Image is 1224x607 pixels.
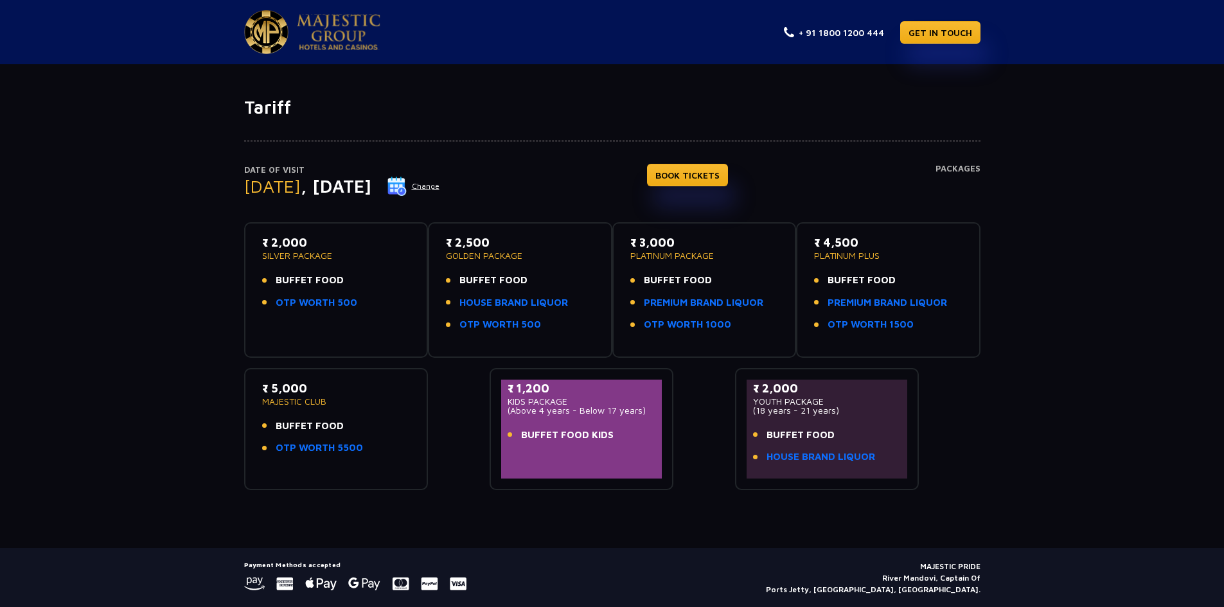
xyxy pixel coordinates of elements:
[767,450,875,464] a: HOUSE BRAND LIQUOR
[753,397,901,406] p: YOUTH PACKAGE
[784,26,884,39] a: + 91 1800 1200 444
[459,295,568,310] a: HOUSE BRAND LIQUOR
[828,295,947,310] a: PREMIUM BRAND LIQUOR
[630,234,779,251] p: ₹ 3,000
[459,273,528,288] span: BUFFET FOOD
[644,295,763,310] a: PREMIUM BRAND LIQUOR
[244,561,466,568] h5: Payment Methods accepted
[508,397,656,406] p: KIDS PACKAGE
[276,419,344,434] span: BUFFET FOOD
[767,428,835,443] span: BUFFET FOOD
[900,21,980,44] a: GET IN TOUCH
[244,10,288,54] img: Majestic Pride
[644,317,731,332] a: OTP WORTH 1000
[244,164,440,177] p: Date of Visit
[446,234,594,251] p: ₹ 2,500
[630,251,779,260] p: PLATINUM PACKAGE
[828,273,896,288] span: BUFFET FOOD
[446,251,594,260] p: GOLDEN PACKAGE
[262,251,411,260] p: SILVER PACKAGE
[521,428,614,443] span: BUFFET FOOD KIDS
[301,175,371,197] span: , [DATE]
[276,295,357,310] a: OTP WORTH 500
[244,96,980,118] h1: Tariff
[644,273,712,288] span: BUFFET FOOD
[508,380,656,397] p: ₹ 1,200
[276,273,344,288] span: BUFFET FOOD
[828,317,914,332] a: OTP WORTH 1500
[262,397,411,406] p: MAJESTIC CLUB
[297,14,380,50] img: Majestic Pride
[753,406,901,415] p: (18 years - 21 years)
[244,175,301,197] span: [DATE]
[262,234,411,251] p: ₹ 2,000
[262,380,411,397] p: ₹ 5,000
[936,164,980,210] h4: Packages
[766,561,980,595] p: MAJESTIC PRIDE River Mandovi, Captain Of Ports Jetty, [GEOGRAPHIC_DATA], [GEOGRAPHIC_DATA].
[753,380,901,397] p: ₹ 2,000
[814,251,962,260] p: PLATINUM PLUS
[276,441,363,455] a: OTP WORTH 5500
[459,317,541,332] a: OTP WORTH 500
[387,176,440,197] button: Change
[647,164,728,186] a: BOOK TICKETS
[814,234,962,251] p: ₹ 4,500
[508,406,656,415] p: (Above 4 years - Below 17 years)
